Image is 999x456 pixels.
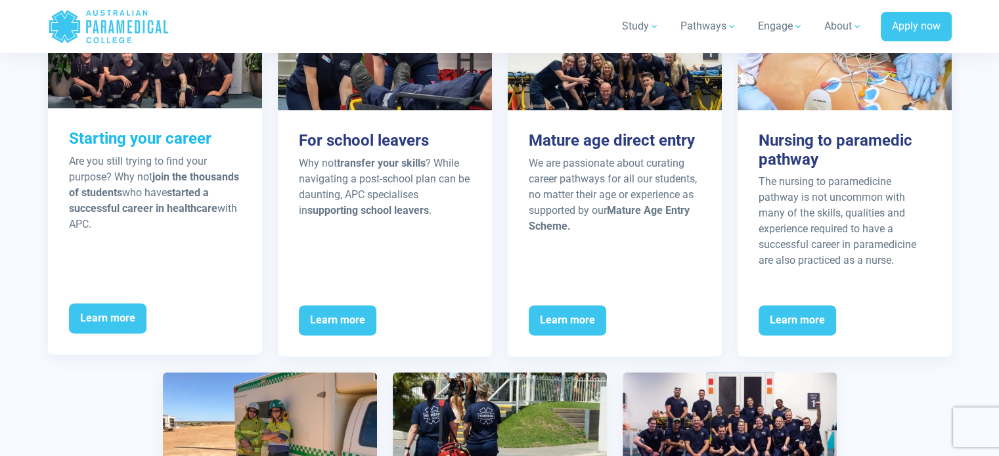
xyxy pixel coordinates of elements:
[738,3,952,110] img: Entry Pathways – Nursing
[48,1,262,354] a: Starting your career Are you still trying to find your purpose? Why notjoin the thousands of stud...
[759,305,836,335] span: Learn more
[738,3,952,356] a: Nursing to paramedic pathway The nursing to paramedicine pathway is not uncommon with many of the...
[337,157,426,169] strong: transfer your skills
[69,186,217,215] strong: started a successful career in healthcare
[614,8,667,45] a: Study
[529,204,690,232] strong: Mature Age Entry Scheme.
[299,131,471,150] h3: For school leavers
[529,305,606,335] span: Learn more
[299,305,376,335] span: Learn more
[48,1,262,108] img: Entry Pathways – Starting your career
[307,204,429,217] strong: supporting school leavers
[278,3,492,356] a: For school leavers Why nottransfer your skills? While navigating a post-school plan can be daunti...
[673,8,745,45] a: Pathways
[816,8,870,45] a: About
[278,3,492,110] img: Entry Pathways – School leavers
[69,154,241,232] p: Are you still trying to find your purpose? Why not who have with APC.
[69,129,241,148] h3: Starting your career
[750,8,811,45] a: Engage
[759,131,931,169] h3: Nursing to paramedic pathway
[299,155,471,218] p: Why not ? While navigating a post-school plan can be daunting, APC specialises in .
[508,3,722,110] img: Entry Pathways – Mature Age Students
[529,155,701,234] p: We are passionate about curating career pathways for all our students, no matter their age or exp...
[69,171,239,199] strong: join the thousands of students
[529,131,701,150] h3: Mature age direct entry
[508,3,722,356] a: Mature age direct entry We are passionate about curating career pathways for all our students, no...
[48,5,169,48] a: Australian Paramedical College
[881,12,952,42] a: Apply now
[759,174,931,268] p: The nursing to paramedicine pathway is not uncommon with many of the skills, qualities and experi...
[69,303,146,333] span: Learn more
